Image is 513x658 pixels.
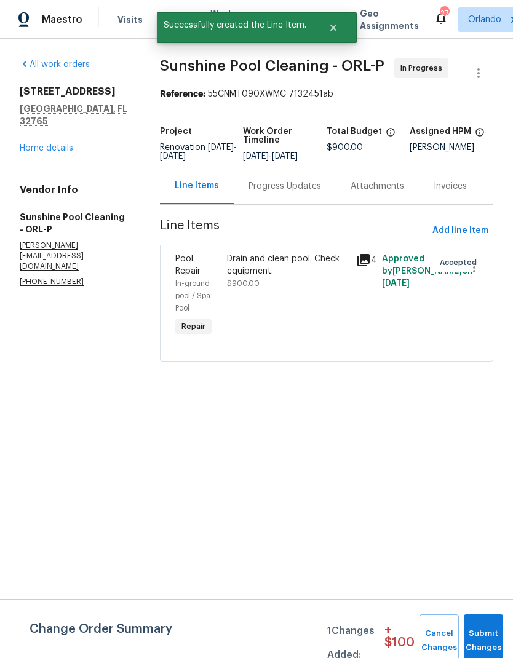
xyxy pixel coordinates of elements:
span: [DATE] [208,143,234,152]
span: Approved by [PERSON_NAME] on [382,255,473,288]
div: 55CNMT090XWMC-7132451ab [160,88,493,100]
span: Geo Assignments [360,7,419,32]
b: Reference: [160,90,205,98]
div: Attachments [351,180,404,192]
span: $900.00 [227,280,260,287]
h4: Vendor Info [20,184,130,196]
div: Drain and clean pool. Check equipment. [227,253,349,277]
div: Invoices [434,180,467,192]
span: Visits [117,14,143,26]
a: All work orders [20,60,90,69]
span: The hpm assigned to this work order. [475,127,485,143]
h5: Sunshine Pool Cleaning - ORL-P [20,211,130,236]
div: 27 [440,7,448,20]
span: The total cost of line items that have been proposed by Opendoor. This sum includes line items th... [386,127,396,143]
span: Work Orders [210,7,242,32]
span: Accepted [440,256,482,269]
span: Orlando [468,14,501,26]
span: [DATE] [382,279,410,288]
span: [DATE] [160,152,186,161]
span: Renovation [160,143,237,161]
button: Add line item [427,220,493,242]
span: - [160,143,237,161]
a: Home details [20,144,73,153]
div: Line Items [175,180,219,192]
button: Close [313,15,354,40]
span: [DATE] [272,152,298,161]
div: 4 [356,253,375,268]
span: In Progress [400,62,447,74]
span: In-ground pool / Spa - Pool [175,280,215,312]
span: [DATE] [243,152,269,161]
h5: Assigned HPM [410,127,471,136]
span: Pool Repair [175,255,201,275]
span: Repair [177,320,210,333]
span: Add line item [432,223,488,239]
span: Successfully created the Line Item. [157,12,313,38]
span: $900.00 [327,143,363,152]
h5: Project [160,127,192,136]
span: Maestro [42,14,82,26]
div: Progress Updates [249,180,321,192]
div: [PERSON_NAME] [410,143,493,152]
h5: Work Order Timeline [243,127,327,145]
span: - [243,152,298,161]
span: Sunshine Pool Cleaning - ORL-P [160,58,384,73]
span: Line Items [160,220,427,242]
h5: Total Budget [327,127,382,136]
